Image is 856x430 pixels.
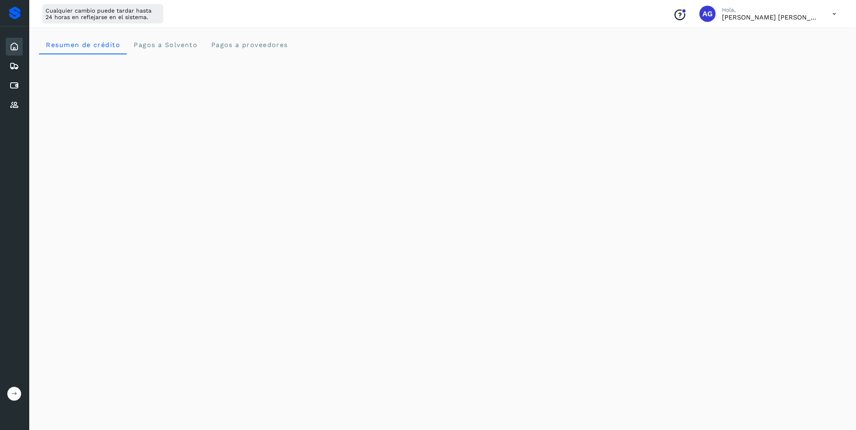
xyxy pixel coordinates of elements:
div: Cuentas por pagar [6,77,23,95]
div: Embarques [6,57,23,75]
p: Abigail Gonzalez Leon [722,13,820,21]
span: Pagos a Solvento [133,41,197,49]
span: Resumen de crédito [46,41,120,49]
div: Proveedores [6,96,23,114]
span: Pagos a proveedores [210,41,288,49]
p: Hola, [722,6,820,13]
div: Inicio [6,38,23,56]
div: Cualquier cambio puede tardar hasta 24 horas en reflejarse en el sistema. [42,4,163,24]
